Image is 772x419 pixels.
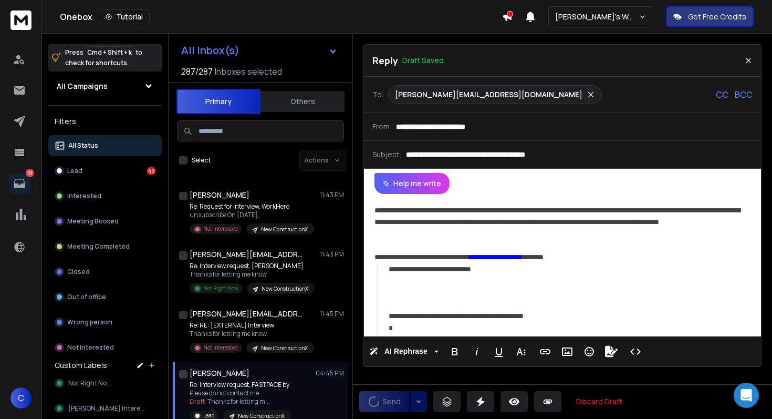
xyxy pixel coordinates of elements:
h3: Filters [48,114,162,129]
h3: Custom Labels [55,360,107,371]
p: Re: Interview request, [PERSON_NAME] [190,262,315,270]
button: C [11,387,32,408]
div: 49 [147,167,155,175]
h3: Inboxes selected [215,65,282,78]
button: Get Free Credits [666,6,754,27]
p: Re: Interview request, FASTPACE by [190,381,291,389]
p: Re: Request for interview, WorkHero [190,202,314,211]
p: 11:43 PM [320,250,344,259]
button: Discard Draft [568,391,631,412]
button: Interested [48,186,162,207]
p: Please do not contact me [190,389,291,397]
button: [PERSON_NAME] Interest [48,398,162,419]
p: Not Interested [203,225,238,233]
p: 11:43 PM [320,191,344,199]
button: Not Interested [48,337,162,358]
button: All Campaigns [48,76,162,97]
span: Cmd + Shift + k [86,46,133,58]
div: Open Intercom Messenger [734,383,759,408]
p: BCC [735,88,753,101]
p: Wrong person [67,318,112,326]
h1: [PERSON_NAME] [190,190,249,200]
button: Italic (⌘I) [467,341,487,362]
p: Thanks for letting me know [190,270,315,279]
p: Not Right Now [203,284,238,292]
p: New ConstructionX [261,344,308,352]
p: CC [716,88,728,101]
p: New ConstructionX [262,285,308,293]
p: 11:45 PM [320,310,344,318]
p: Subject: [372,149,402,160]
button: Meeting Booked [48,211,162,232]
p: [PERSON_NAME][EMAIL_ADDRESS][DOMAIN_NAME] [395,89,582,100]
div: Onebox [60,9,502,24]
button: Insert Image (⌘P) [557,341,577,362]
button: Insert Link (⌘K) [535,341,555,362]
span: Thanks for letting m ... [207,397,270,406]
a: 53 [9,173,30,194]
p: New ConstructionX [261,226,308,233]
p: Not Interested [67,343,114,352]
p: From: [372,121,392,132]
button: More Text [511,341,531,362]
p: 04:45 PM [316,369,344,377]
button: Signature [601,341,621,362]
button: AI Rephrase [367,341,441,362]
p: Not Interested [203,344,238,352]
p: Out of office [67,293,106,301]
p: To: [372,89,384,100]
p: unsubscribe On [DATE], [190,211,314,219]
button: Lead49 [48,160,162,181]
span: Not Right Now [68,379,111,387]
p: Thanks for letting me know [190,330,314,338]
p: Meeting Booked [67,217,119,226]
button: Tutorial [99,9,150,24]
h1: [PERSON_NAME][EMAIL_ADDRESS][PERSON_NAME][DOMAIN_NAME] [190,309,305,319]
p: 53 [26,169,34,177]
h1: All Campaigns [57,81,108,91]
button: Bold (⌘B) [445,341,465,362]
span: AI Rephrase [382,347,430,356]
p: Draft Saved [402,55,444,66]
p: Press to check for shortcuts. [65,47,142,68]
button: Wrong person [48,312,162,333]
p: All Status [68,141,98,150]
button: All Inbox(s) [173,40,346,61]
button: Others [260,90,345,113]
label: Select [192,156,211,165]
p: [PERSON_NAME]'s Workspace [555,12,639,22]
button: Out of office [48,287,162,308]
button: Underline (⌘U) [489,341,509,362]
button: Meeting Completed [48,236,162,257]
p: Reply [372,53,398,68]
h1: [PERSON_NAME] [190,368,249,379]
button: Help me write [374,173,450,194]
h1: [PERSON_NAME][EMAIL_ADDRESS][DOMAIN_NAME] [190,249,305,260]
p: Closed [67,268,90,276]
span: [PERSON_NAME] Interest [68,404,144,413]
p: Meeting Completed [67,242,130,251]
p: Get Free Credits [688,12,746,22]
h1: All Inbox(s) [181,45,239,56]
button: Primary [176,89,260,114]
button: Closed [48,261,162,282]
button: Emoticons [579,341,599,362]
span: 287 / 287 [181,65,213,78]
p: Interested [67,192,101,200]
button: Not Right Now [48,373,162,394]
p: Lead [67,167,82,175]
button: All Status [48,135,162,156]
span: Draft: [190,397,206,406]
button: Code View [625,341,645,362]
p: Re: RE: [EXTERNAL] Interview [190,321,314,330]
